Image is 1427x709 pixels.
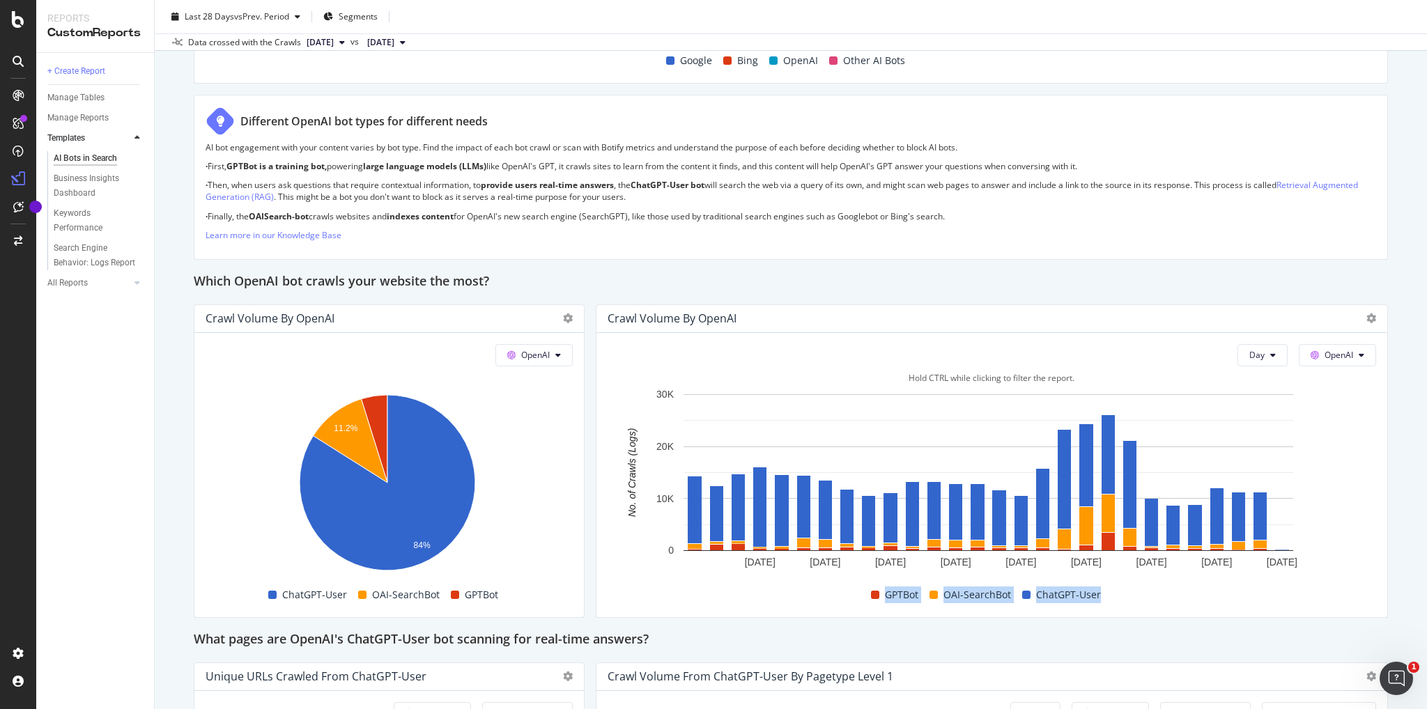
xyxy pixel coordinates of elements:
[54,151,144,166] a: AI Bots in Search
[206,160,208,172] strong: ·
[307,36,334,49] span: 2025 Sep. 17th
[47,111,109,125] div: Manage Reports
[631,179,704,191] strong: ChatGPT-User bot
[334,423,357,433] text: 11.2%
[350,36,362,48] span: vs
[47,11,143,25] div: Reports
[206,229,341,241] a: Learn more in our Knowledge Base
[943,586,1011,603] span: OAI-SearchBot
[194,271,489,293] h2: Which OpenAI bot crawls your website the most?
[1325,349,1353,361] span: OpenAI
[47,25,143,41] div: CustomReports
[1237,344,1288,366] button: Day
[318,6,383,28] button: Segments
[363,160,486,172] strong: large language models (LLMs)
[608,669,893,683] div: Crawl Volume from ChatGPT-User by pagetype Level 1
[194,95,1388,260] div: Different OpenAI bot types for different needsAI bot engagement with your content varies by bot t...
[301,34,350,51] button: [DATE]
[226,160,327,172] strong: GPTBot is a training bot,
[54,206,132,235] div: Keywords Performance
[194,304,585,618] div: Crawl Volume by OpenAIOpenAIA chart.ChatGPT-UserOAI-SearchBotGPTBot
[206,160,1376,172] p: First, powering like OpenAI's GPT, it crawls sites to learn from the content it finds, and this c...
[249,210,309,222] strong: OAISearch-bot
[206,387,569,583] svg: A chart.
[54,241,136,270] div: Search Engine Behavior: Logs Report
[240,114,488,130] div: Different OpenAI bot types for different needs
[29,201,42,213] div: Tooltip anchor
[668,545,674,556] text: 0
[185,10,234,22] span: Last 28 Days
[1408,662,1419,673] span: 1
[843,52,905,69] span: Other AI Bots
[194,629,649,651] h2: What pages are OpenAI's ChatGPT-User bot scanning for real-time answers?
[47,276,88,290] div: All Reports
[206,210,1376,222] p: Finally, the crawls websites and for OpenAI's new search engine (SearchGPT), like those used by t...
[47,91,144,105] a: Manage Tables
[875,556,906,568] text: [DATE]
[47,276,130,290] a: All Reports
[339,10,378,22] span: Segments
[194,629,1388,651] div: What pages are OpenAI's ChatGPT-User bot scanning for real-time answers?
[282,586,347,603] span: ChatGPT-User
[680,52,712,69] span: Google
[414,540,431,550] text: 84%
[1071,556,1102,568] text: [DATE]
[54,171,144,201] a: Business Insights Dashboard
[166,6,306,28] button: Last 28 DaysvsPrev. Period
[47,64,144,79] a: + Create Report
[234,10,289,22] span: vs Prev. Period
[362,34,411,51] button: [DATE]
[372,586,440,603] span: OAI-SearchBot
[206,141,1376,153] p: AI bot engagement with your content varies by bot type. Find the impact of each bot crawl or scan...
[47,91,105,105] div: Manage Tables
[810,556,840,568] text: [DATE]
[783,52,818,69] span: OpenAI
[47,111,144,125] a: Manage Reports
[387,210,454,222] strong: indexes content
[188,36,301,49] div: Data crossed with the Crawls
[47,64,105,79] div: + Create Report
[1201,556,1232,568] text: [DATE]
[656,389,674,400] text: 30K
[194,271,1388,293] div: Which OpenAI bot crawls your website the most?
[54,206,144,235] a: Keywords Performance
[495,344,573,366] button: OpenAI
[1267,556,1297,568] text: [DATE]
[656,441,674,452] text: 20K
[481,179,614,191] strong: provide users real-time answers
[47,131,130,146] a: Templates
[1005,556,1036,568] text: [DATE]
[1036,586,1101,603] span: ChatGPT-User
[1299,344,1376,366] button: OpenAI
[656,493,674,504] text: 10K
[206,179,1376,203] p: Then, when users ask questions that require contextual information, to , the will search the web ...
[608,387,1370,583] svg: A chart.
[596,304,1388,618] div: Crawl Volume by OpenAIDayOpenAIHold CTRL while clicking to filter the report.A chart.GPTBotOAI-Se...
[608,311,736,325] div: Crawl Volume by OpenAI
[626,428,638,517] text: No. of Crawls (Logs)
[206,179,1358,203] a: Retrieval Augmented Generation (RAG)
[521,349,550,361] span: OpenAI
[1380,662,1413,695] iframe: Intercom live chat
[367,36,394,49] span: 2025 Aug. 20th
[206,210,208,222] strong: ·
[54,171,134,201] div: Business Insights Dashboard
[737,52,758,69] span: Bing
[54,151,117,166] div: AI Bots in Search
[744,556,775,568] text: [DATE]
[940,556,971,568] text: [DATE]
[1249,349,1265,361] span: Day
[608,372,1376,384] div: Hold CTRL while clicking to filter the report.
[206,669,426,683] div: Unique URLs Crawled from ChatGPT-User
[206,311,334,325] div: Crawl Volume by OpenAI
[885,586,918,603] span: GPTBot
[47,131,85,146] div: Templates
[465,586,498,603] span: GPTBot
[1136,556,1166,568] text: [DATE]
[206,179,208,191] strong: ·
[54,241,144,270] a: Search Engine Behavior: Logs Report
